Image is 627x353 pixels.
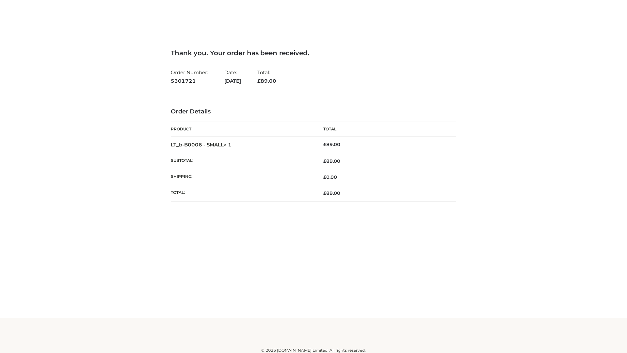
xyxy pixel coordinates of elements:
[224,67,241,87] li: Date:
[224,142,232,148] strong: × 1
[323,190,326,196] span: £
[257,78,261,84] span: £
[313,122,456,137] th: Total
[171,153,313,169] th: Subtotal:
[323,158,340,164] span: 89.00
[323,142,326,147] span: £
[171,67,208,87] li: Order Number:
[171,122,313,137] th: Product
[323,174,337,180] bdi: 0.00
[171,108,456,115] h3: Order Details
[171,185,313,201] th: Total:
[171,77,208,85] strong: 5301721
[323,142,340,147] bdi: 89.00
[257,78,276,84] span: 89.00
[171,142,232,148] strong: LT_b-B0006 - SMALL
[323,174,326,180] span: £
[257,67,276,87] li: Total:
[323,158,326,164] span: £
[171,169,313,185] th: Shipping:
[323,190,340,196] span: 89.00
[171,49,456,57] h3: Thank you. Your order has been received.
[224,77,241,85] strong: [DATE]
